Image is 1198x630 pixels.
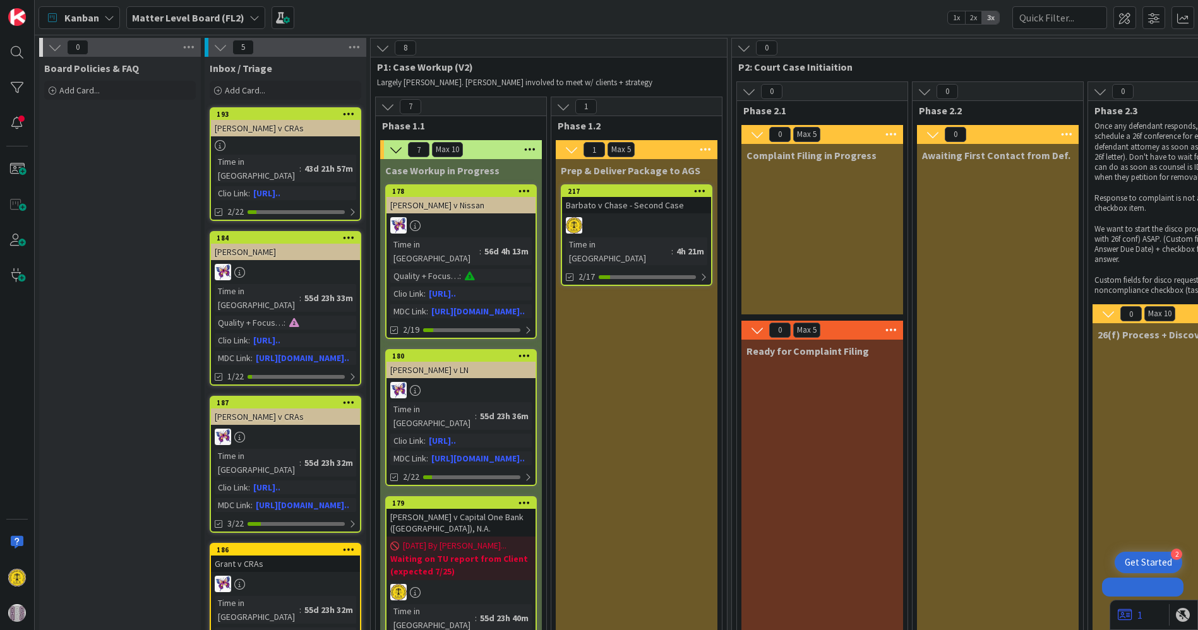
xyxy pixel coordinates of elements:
span: 2x [965,11,982,24]
div: Time in [GEOGRAPHIC_DATA] [215,155,299,182]
div: [PERSON_NAME] v CRAs [211,408,360,425]
span: : [479,244,481,258]
span: : [475,611,477,625]
span: 1x [948,11,965,24]
div: 179[PERSON_NAME] v Capital One Bank ([GEOGRAPHIC_DATA]), N.A. [386,497,536,537]
div: Open Get Started checklist, remaining modules: 2 [1115,552,1182,573]
span: : [299,603,301,617]
div: DB [211,264,360,280]
span: 0 [1112,84,1134,99]
span: Complaint Filing in Progress [746,149,877,162]
div: 186Grant v CRAs [211,544,360,572]
span: 2/17 [578,270,595,283]
div: 2 [1171,549,1182,560]
img: DB [390,382,407,398]
a: [URL].. [253,482,280,493]
a: [URL].. [253,187,280,199]
span: Case Workup in Progress [385,164,500,177]
span: 7 [400,99,421,114]
a: [URL].. [429,435,456,446]
span: 5 [232,40,254,55]
div: 179 [392,499,536,508]
span: : [475,409,477,423]
div: [PERSON_NAME] v Capital One Bank ([GEOGRAPHIC_DATA]), N.A. [386,509,536,537]
span: 0 [1120,306,1142,321]
div: Barbato v Chase - Second Case [562,197,711,213]
span: : [299,291,301,305]
img: avatar [8,604,26,622]
p: Largely [PERSON_NAME]. [PERSON_NAME] involved to meet w/ clients + strategy [377,78,693,88]
div: DB [211,429,360,445]
a: 187[PERSON_NAME] v CRAsDBTime in [GEOGRAPHIC_DATA]:55d 23h 32mClio Link:[URL]..MDC Link:[URL][DOM... [210,396,361,533]
span: [DATE] By [PERSON_NAME]... [403,539,506,552]
span: : [299,162,301,175]
b: Waiting on TU report from Client (expected 7/25) [390,552,532,578]
div: [PERSON_NAME] [211,244,360,260]
div: 4h 21m [673,244,707,258]
span: Kanban [64,10,99,25]
div: 186 [211,544,360,556]
span: Prep & Deliver Package to AGS [561,164,700,177]
span: 0 [769,127,791,142]
div: 55d 23h 33m [301,291,356,305]
span: Phase 1.1 [382,119,530,132]
img: TG [390,584,407,600]
input: Quick Filter... [1012,6,1107,29]
div: 217 [562,186,711,197]
div: Time in [GEOGRAPHIC_DATA] [215,449,299,477]
div: 193 [217,110,360,119]
div: [PERSON_NAME] v Nissan [386,197,536,213]
span: 1 [575,99,597,114]
div: Clio Link [390,287,424,300]
a: 184[PERSON_NAME]DBTime in [GEOGRAPHIC_DATA]:55d 23h 33mQuality + Focus Level:Clio Link:[URL]..MDC... [210,231,361,386]
img: DB [215,429,231,445]
div: 184 [211,232,360,244]
span: 0 [761,84,782,99]
div: TG [386,584,536,600]
span: 0 [945,127,966,142]
a: [URL].. [429,288,456,299]
div: 187[PERSON_NAME] v CRAs [211,397,360,425]
div: 180 [386,350,536,362]
span: Inbox / Triage [210,62,272,74]
div: 180 [392,352,536,360]
span: : [299,456,301,470]
div: MDC Link [390,304,426,318]
div: 55d 23h 32m [301,456,356,470]
a: 193[PERSON_NAME] v CRAsTime in [GEOGRAPHIC_DATA]:43d 21h 57mClio Link:[URL]..2/22 [210,107,361,221]
span: 7 [408,142,429,157]
span: 0 [756,40,777,56]
span: : [248,333,250,347]
div: 187 [211,397,360,408]
a: 217Barbato v Chase - Second CaseTGTime in [GEOGRAPHIC_DATA]:4h 21m2/17 [561,184,712,286]
div: [PERSON_NAME] v LN [386,362,536,378]
div: Max 10 [436,146,459,153]
img: DB [215,576,231,592]
div: Clio Link [215,333,248,347]
a: [URL][DOMAIN_NAME].. [431,306,525,317]
div: TG [562,217,711,234]
div: 180[PERSON_NAME] v LN [386,350,536,378]
span: 0 [67,40,88,55]
div: 43d 21h 57m [301,162,356,175]
span: 0 [937,84,958,99]
span: : [248,480,250,494]
div: Time in [GEOGRAPHIC_DATA] [390,237,479,265]
span: 1/22 [227,370,244,383]
div: MDC Link [215,498,251,512]
a: [URL][DOMAIN_NAME].. [256,352,349,364]
div: 217Barbato v Chase - Second Case [562,186,711,213]
img: Visit kanbanzone.com [8,8,26,26]
div: 178 [386,186,536,197]
div: Time in [GEOGRAPHIC_DATA] [390,402,475,430]
div: Quality + Focus Level [215,316,284,330]
div: MDC Link [390,451,426,465]
div: DB [386,217,536,234]
div: 184 [217,234,360,242]
div: Grant v CRAs [211,556,360,572]
span: : [424,434,426,448]
div: Quality + Focus Level [390,269,459,283]
span: 8 [395,40,416,56]
span: Phase 2.1 [743,104,892,117]
div: DB [386,382,536,398]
